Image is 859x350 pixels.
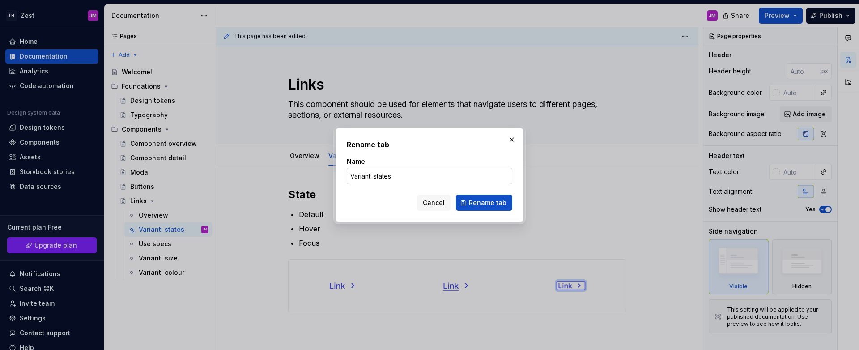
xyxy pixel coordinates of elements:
[347,157,365,166] label: Name
[347,139,512,150] h2: Rename tab
[423,198,445,207] span: Cancel
[469,198,506,207] span: Rename tab
[456,195,512,211] button: Rename tab
[417,195,451,211] button: Cancel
